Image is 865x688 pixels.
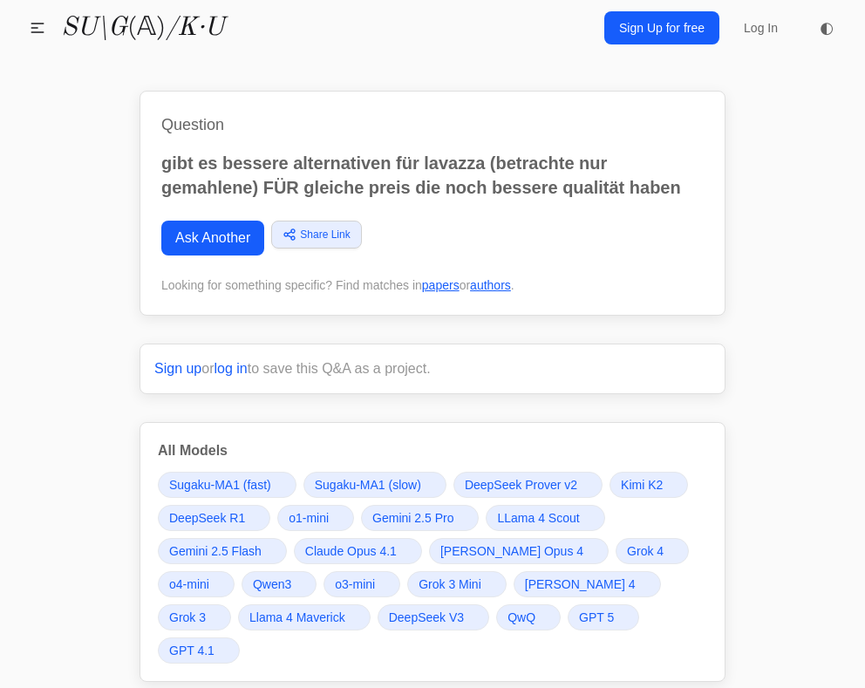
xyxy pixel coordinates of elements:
[169,476,271,494] span: Sugaku-MA1 (fast)
[579,609,614,626] span: GPT 5
[389,609,464,626] span: DeepSeek V3
[242,571,317,597] a: Qwen3
[249,609,345,626] span: Llama 4 Maverick
[305,542,397,560] span: Claude Opus 4.1
[169,609,206,626] span: Grok 3
[422,278,460,292] a: papers
[627,542,664,560] span: Grok 4
[161,221,264,255] a: Ask Another
[169,576,209,593] span: o4-mini
[465,476,577,494] span: DeepSeek Prover v2
[507,609,535,626] span: QwQ
[158,505,270,531] a: DeepSeek R1
[161,276,704,294] div: Looking for something specific? Find matches in or .
[621,476,663,494] span: Kimi K2
[616,538,689,564] a: Grok 4
[486,505,604,531] a: LLama 4 Scout
[253,576,291,593] span: Qwen3
[303,472,446,498] a: Sugaku-MA1 (slow)
[277,505,354,531] a: o1-mini
[324,571,400,597] a: o3-mini
[496,604,561,630] a: QwQ
[407,571,507,597] a: Grok 3 Mini
[568,604,639,630] a: GPT 5
[158,440,707,461] h3: All Models
[294,538,422,564] a: Claude Opus 4.1
[169,542,262,560] span: Gemini 2.5 Flash
[610,472,688,498] a: Kimi K2
[419,576,481,593] span: Grok 3 Mini
[154,361,201,376] a: Sign up
[497,509,579,527] span: LLama 4 Scout
[215,361,248,376] a: log in
[315,476,421,494] span: Sugaku-MA1 (slow)
[158,637,240,664] a: GPT 4.1
[820,20,834,36] span: ◐
[429,538,609,564] a: [PERSON_NAME] Opus 4
[158,604,231,630] a: Grok 3
[335,576,375,593] span: o3-mini
[169,509,245,527] span: DeepSeek R1
[733,12,788,44] a: Log In
[289,509,329,527] span: o1-mini
[440,542,583,560] span: [PERSON_NAME] Opus 4
[514,571,661,597] a: [PERSON_NAME] 4
[166,15,224,41] i: /K·U
[361,505,479,531] a: Gemini 2.5 Pro
[809,10,844,45] button: ◐
[525,576,636,593] span: [PERSON_NAME] 4
[604,11,719,44] a: Sign Up for free
[470,278,511,292] a: authors
[61,12,224,44] a: SU\G(𝔸)/K·U
[300,227,350,242] span: Share Link
[453,472,603,498] a: DeepSeek Prover v2
[238,604,371,630] a: Llama 4 Maverick
[158,571,235,597] a: o4-mini
[169,642,215,659] span: GPT 4.1
[161,112,704,137] h1: Question
[61,15,127,41] i: SU\G
[158,538,287,564] a: Gemini 2.5 Flash
[372,509,453,527] span: Gemini 2.5 Pro
[154,358,711,379] p: or to save this Q&A as a project.
[158,472,296,498] a: Sugaku-MA1 (fast)
[161,151,704,200] p: gibt es bessere alternativen für lavazza (betrachte nur gemahlene) FÜR gleiche preis die noch bes...
[378,604,489,630] a: DeepSeek V3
